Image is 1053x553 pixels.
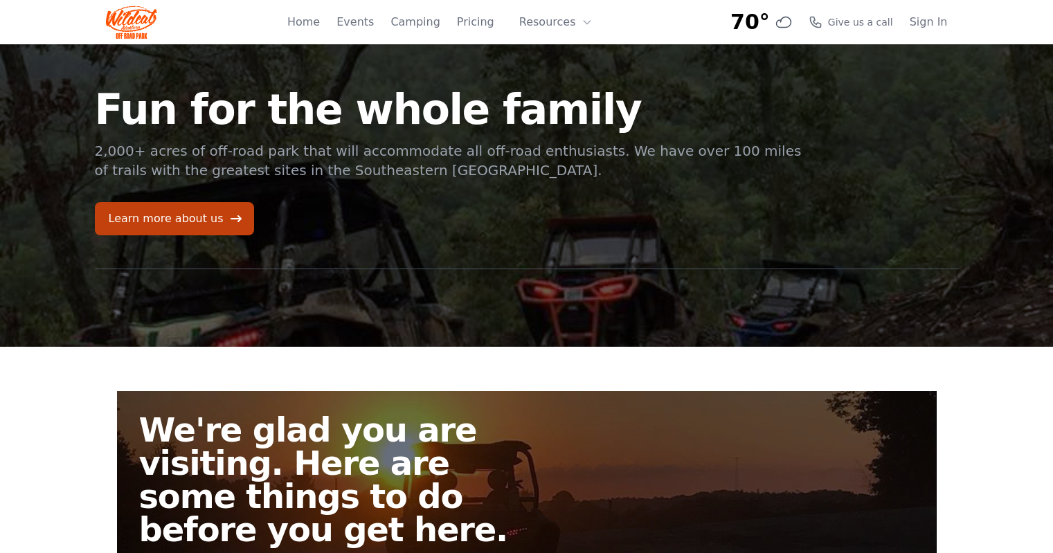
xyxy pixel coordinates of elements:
[910,14,948,30] a: Sign In
[390,14,440,30] a: Camping
[95,89,804,130] h1: Fun for the whole family
[336,14,374,30] a: Events
[106,6,158,39] img: Wildcat Logo
[287,14,320,30] a: Home
[457,14,494,30] a: Pricing
[809,15,893,29] a: Give us a call
[139,413,538,546] h2: We're glad you are visiting. Here are some things to do before you get here.
[828,15,893,29] span: Give us a call
[730,10,770,35] span: 70°
[95,141,804,180] p: 2,000+ acres of off-road park that will accommodate all off-road enthusiasts. We have over 100 mi...
[511,8,601,36] button: Resources
[95,202,254,235] a: Learn more about us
